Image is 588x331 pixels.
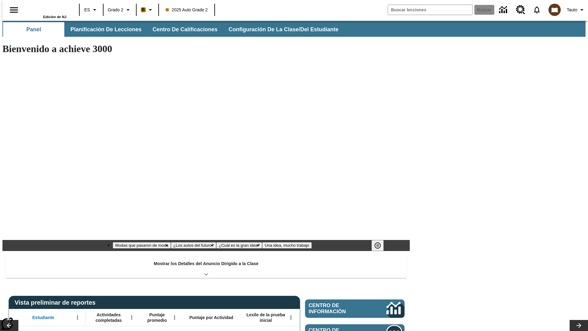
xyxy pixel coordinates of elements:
[496,2,512,18] a: Centro de información
[27,2,66,19] div: Portada
[2,22,344,37] div: Subbarra de navegación
[286,313,296,322] button: Abrir menú
[388,5,473,15] input: Buscar campo
[105,4,134,15] button: Grado: Grado 2, Elige un grado
[26,26,41,33] span: Panel
[73,313,82,322] button: Abrir menú
[567,7,577,13] span: Tauto
[262,242,311,249] button: Diapositiva 4 Una idea, mucho trabajo
[166,7,208,13] span: 2025 Auto Grade 2
[148,22,222,37] button: Centro de calificaciones
[224,22,343,37] button: Configuración de la clase/del estudiante
[170,313,179,322] button: Abrir menú
[189,315,233,320] span: Puntaje por Actividad
[371,240,390,251] div: Pausar
[154,261,258,267] p: Mostrar los Detalles del Anuncio Dirigido a la Clase
[142,6,145,13] span: B
[127,313,136,322] button: Abrir menú
[89,312,129,323] span: Actividades completadas
[6,257,407,278] div: Mostrar los Detalles del Anuncio Dirigido a la Clase
[171,242,217,249] button: Diapositiva 2 ¿Los autos del futuro?
[570,320,588,331] button: Carrusel de lecciones, seguir
[113,242,171,249] button: Diapositiva 1 Modas que pasaron de moda
[545,2,564,18] button: Escoja un nuevo avatar
[153,26,217,33] span: Centro de calificaciones
[564,4,588,15] button: Perfil/Configuración
[228,26,338,33] span: Configuración de la clase/del estudiante
[108,7,123,13] span: Grado 2
[2,21,586,37] div: Subbarra de navegación
[43,15,66,19] span: Edición de NJ
[548,4,561,16] img: avatar image
[216,242,262,249] button: Diapositiva 3 ¿Cuál es la gran idea?
[5,1,23,19] button: Abrir el menú lateral
[305,299,405,318] a: Centro de información
[32,315,55,320] span: Estudiante
[81,4,101,15] button: Lenguaje: ES, Selecciona un idioma
[66,22,146,37] button: Planificación de lecciones
[2,43,410,55] h1: Bienvenido a achieve 3000
[138,4,156,15] button: Boost El color de la clase es anaranjado claro. Cambiar el color de la clase.
[70,26,141,33] span: Planificación de lecciones
[142,312,172,323] span: Puntaje promedio
[371,240,384,251] button: Pausar
[84,7,90,13] span: ES
[27,3,66,15] a: Portada
[512,2,529,18] a: Centro de recursos, Se abrirá en una pestaña nueva.
[15,299,99,306] span: Vista preliminar de reportes
[243,312,288,323] span: Lexile de la prueba inicial
[529,2,545,18] a: Notificaciones
[309,302,366,315] span: Centro de información
[3,22,64,37] button: Panel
